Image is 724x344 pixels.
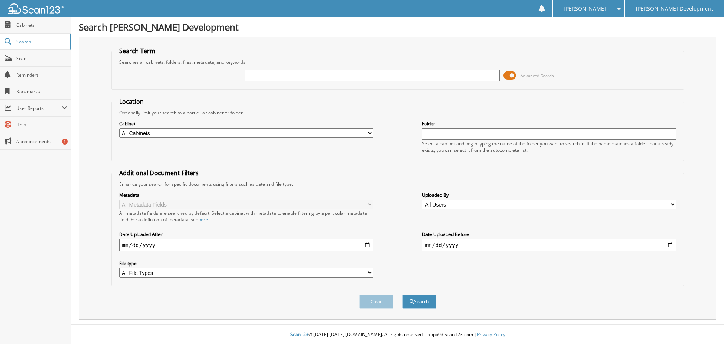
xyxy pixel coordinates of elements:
div: Select a cabinet and begin typing the name of the folder you want to search in. If the name match... [422,140,676,153]
legend: Location [115,97,147,106]
span: Reminders [16,72,67,78]
label: Folder [422,120,676,127]
div: © [DATE]-[DATE] [DOMAIN_NAME]. All rights reserved | appb03-scan123-com | [71,325,724,344]
span: Search [16,39,66,45]
label: Cabinet [119,120,373,127]
legend: Search Term [115,47,159,55]
span: Scan123 [290,331,308,338]
span: Scan [16,55,67,62]
button: Search [402,295,436,309]
label: Uploaded By [422,192,676,198]
a: here [198,216,208,223]
input: start [119,239,373,251]
span: Advanced Search [520,73,554,79]
span: User Reports [16,105,62,111]
div: Optionally limit your search to a particular cabinet or folder [115,110,680,116]
img: scan123-logo-white.svg [8,3,64,14]
legend: Additional Document Filters [115,169,202,177]
div: Enhance your search for specific documents using filters such as date and file type. [115,181,680,187]
span: Help [16,122,67,128]
label: Date Uploaded After [119,231,373,238]
label: Date Uploaded Before [422,231,676,238]
button: Clear [359,295,393,309]
h1: Search [PERSON_NAME] Development [79,21,716,33]
span: [PERSON_NAME] [564,6,606,11]
div: 1 [62,139,68,145]
div: All metadata fields are searched by default. Select a cabinet with metadata to enable filtering b... [119,210,373,223]
label: Metadata [119,192,373,198]
span: Cabinets [16,22,67,28]
a: Privacy Policy [477,331,505,338]
span: [PERSON_NAME] Development [636,6,713,11]
span: Bookmarks [16,88,67,95]
label: File type [119,260,373,267]
input: end [422,239,676,251]
span: Announcements [16,138,67,145]
div: Searches all cabinets, folders, files, metadata, and keywords [115,59,680,65]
